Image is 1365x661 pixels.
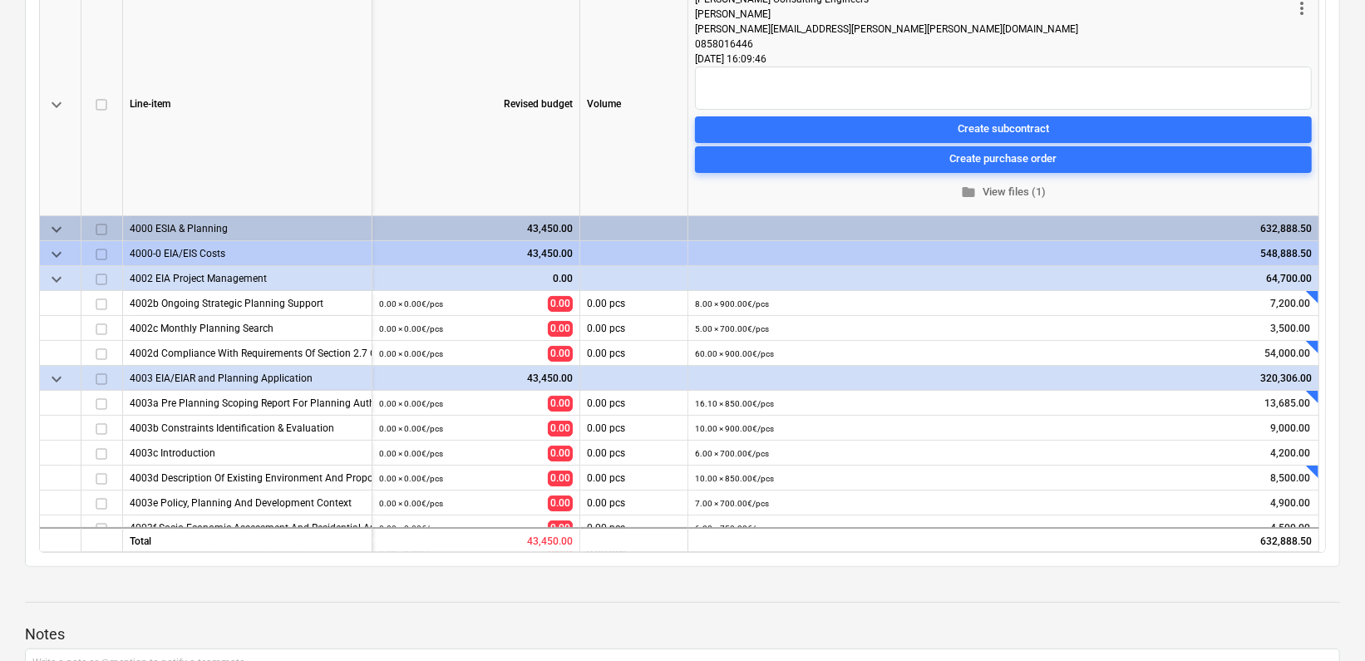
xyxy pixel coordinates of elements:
small: 0.00 × 0.00€ / pcs [379,299,443,308]
div: 0.00 pcs [580,416,688,441]
small: 0.00 × 0.00€ / pcs [379,399,443,408]
span: 0.00 [548,471,573,486]
div: 4003a Pre Planning Scoping Report For Planning Authority [130,391,365,415]
div: 0.00 [379,266,573,291]
span: 0.00 [548,446,573,461]
span: 13,685.00 [1263,397,1312,411]
div: 43,450.00 [379,241,573,266]
span: [PERSON_NAME][EMAIL_ADDRESS][PERSON_NAME][PERSON_NAME][DOMAIN_NAME] [695,23,1078,35]
button: View files (1) [695,179,1312,205]
span: keyboard_arrow_down [47,369,67,389]
span: 0.00 [548,321,573,337]
div: Create purchase order [950,150,1057,169]
div: 0.00 pcs [580,291,688,316]
span: keyboard_arrow_down [47,220,67,239]
div: 320,306.00 [695,366,1312,391]
div: 64,700.00 [695,266,1312,291]
div: 548,888.50 [695,241,1312,266]
div: 4000-0 EIA/EIS Costs [130,241,365,265]
small: 0.00 × 0.00€ / pcs [379,499,443,508]
div: 4002d Compliance With Requirements Of Section 2.7 Of The RFP [130,341,365,365]
div: 4002 EIA Project Management [130,266,365,290]
small: 8.00 × 900.00€ / pcs [695,299,769,308]
div: 4003f Socio-Economic Assessment And Residential Amenity Specification [130,515,365,540]
div: 0.00 pcs [580,466,688,491]
div: [DATE] 16:09:46 [695,52,1312,67]
span: 0.00 [548,496,573,511]
div: 4003e Policy, Planning And Development Context [130,491,365,515]
div: 4003 EIA/EIAR and Planning Application [130,366,365,390]
small: 5.00 × 700.00€ / pcs [695,324,769,333]
small: 0.00 × 0.00€ / pcs [379,474,443,483]
small: 10.00 × 850.00€ / pcs [695,474,774,483]
div: 4003d Description Of Existing Environment And Proposed Development [130,466,365,490]
div: 4003b Constraints Identification & Evaluation [130,416,365,440]
span: 0.00 [548,421,573,437]
small: 0.00 × 0.00€ / pcs [379,449,443,458]
small: 60.00 × 900.00€ / pcs [695,349,774,358]
div: 0.00 pcs [580,491,688,515]
small: 0.00 × 0.00€ / pcs [379,424,443,433]
div: 632,888.50 [695,216,1312,241]
div: 4002c Monthly Planning Search [130,316,365,340]
small: 7.00 × 700.00€ / pcs [695,499,769,508]
span: 0.00 [548,396,573,412]
div: 0.00 pcs [580,515,688,540]
button: Create subcontract [695,116,1312,142]
p: Notes [25,624,1340,644]
span: 9,000.00 [1269,422,1312,436]
small: 16.10 × 850.00€ / pcs [695,399,774,408]
span: keyboard_arrow_down [47,244,67,264]
span: 4,500.00 [1269,521,1312,535]
span: 4,900.00 [1269,496,1312,511]
span: 0.00 [548,346,573,362]
span: 54,000.00 [1263,347,1312,361]
div: Create subcontract [958,120,1049,139]
div: 0.00 pcs [580,441,688,466]
span: keyboard_arrow_down [47,269,67,289]
span: folder [961,185,976,200]
div: 43,450.00 [372,527,580,552]
div: 0.00 pcs [580,391,688,416]
div: 632,888.50 [688,527,1319,552]
small: 6.00 × 700.00€ / pcs [695,449,769,458]
span: View files (1) [702,182,1305,201]
div: [PERSON_NAME] [695,7,1292,22]
div: 43,450.00 [379,216,573,241]
span: 3,500.00 [1269,322,1312,336]
small: 10.00 × 900.00€ / pcs [695,424,774,433]
button: Create purchase order [695,146,1312,172]
span: 8,500.00 [1269,471,1312,486]
div: 4000 ESIA & Planning [130,216,365,240]
span: 0.00 [548,520,573,536]
div: 0858016446 [695,37,1292,52]
div: 0.00 pcs [580,316,688,341]
iframe: Chat Widget [1282,581,1365,661]
div: Total [123,527,372,552]
span: 7,200.00 [1269,297,1312,311]
small: 0.00 × 0.00€ / pcs [379,324,443,333]
span: 4,200.00 [1269,446,1312,461]
span: 0.00 [548,296,573,312]
div: 43,450.00 [379,366,573,391]
div: 4002b Ongoing Strategic Planning Support [130,291,365,315]
div: 0.00 pcs [580,341,688,366]
span: keyboard_arrow_down [47,95,67,115]
div: 4003c Introduction [130,441,365,465]
small: 0.00 × 0.00€ / pcs [379,524,443,533]
small: 6.00 × 750.00€ / pcs [695,524,769,533]
small: 0.00 × 0.00€ / pcs [379,349,443,358]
